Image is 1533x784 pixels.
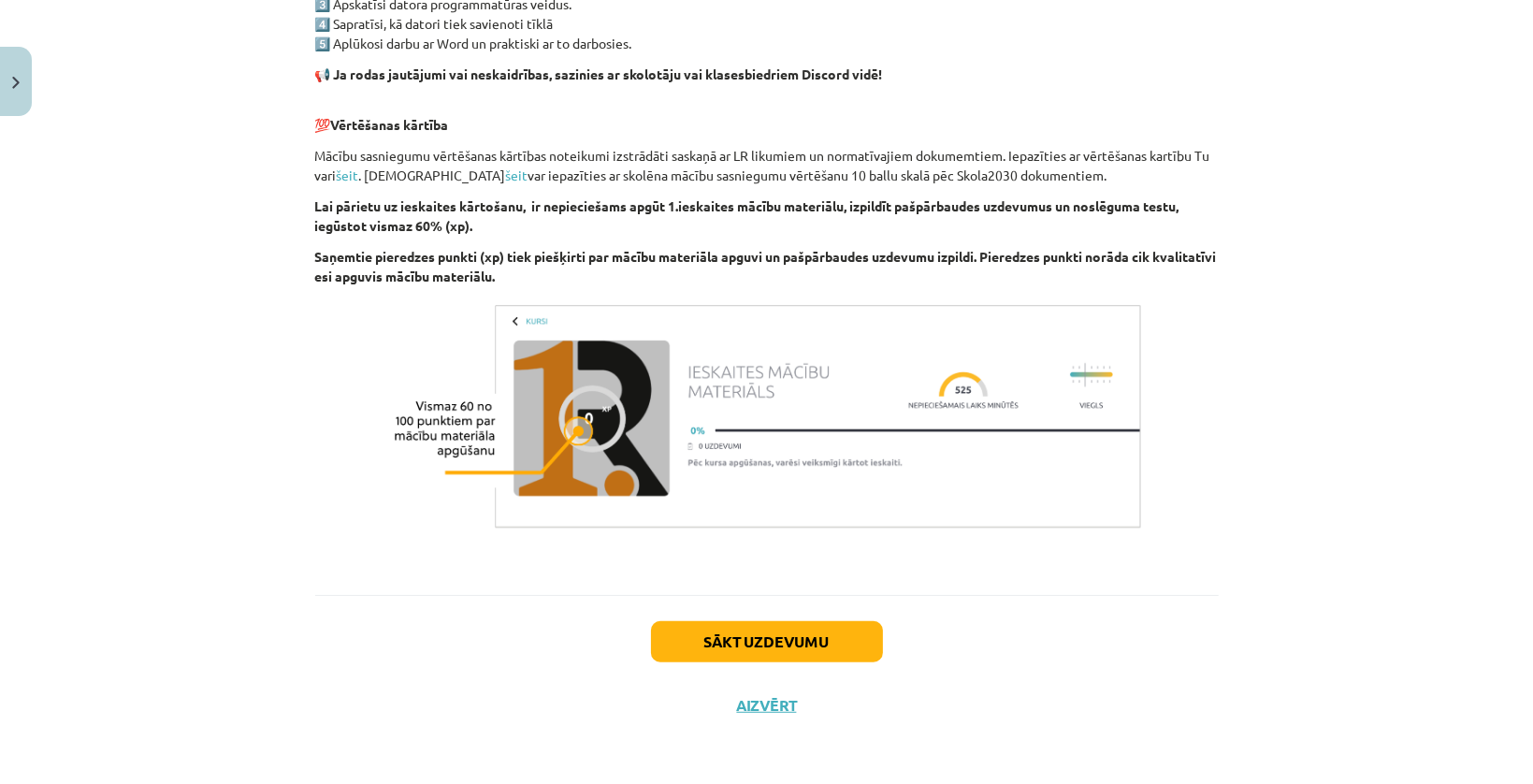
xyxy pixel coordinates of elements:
p: Mācību sasniegumu vērtēšanas kārtības noteikumi izstrādāti saskaņā ar LR likumiem un normatīvajie... [315,146,1219,185]
button: Sākt uzdevumu [651,621,883,662]
strong: 📢 Ja rodas jautājumi vai neskaidrības, sazinies ar skolotāju vai klasesbiedriem Discord vidē! [315,65,883,82]
img: icon-close-lesson-0947bae3869378f0d4975bcd49f059093ad1ed9edebbc8119c70593378902aed.svg [12,77,20,89]
b: Saņemtie pieredzes punkti (xp) tiek piešķirti par mācību materiāla apguvi un pašpārbaudes uzdevum... [315,248,1217,284]
b: Vērtēšanas kārtība [331,116,449,133]
p: 💯 [315,95,1219,135]
button: Aizvērt [731,696,803,715]
a: šeit [337,167,359,183]
b: Lai pārietu uz ieskaites kārtošanu, ir nepieciešams apgūt 1.ieskaites mācību materiālu, izpildīt ... [315,197,1179,234]
a: šeit [506,167,528,183]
